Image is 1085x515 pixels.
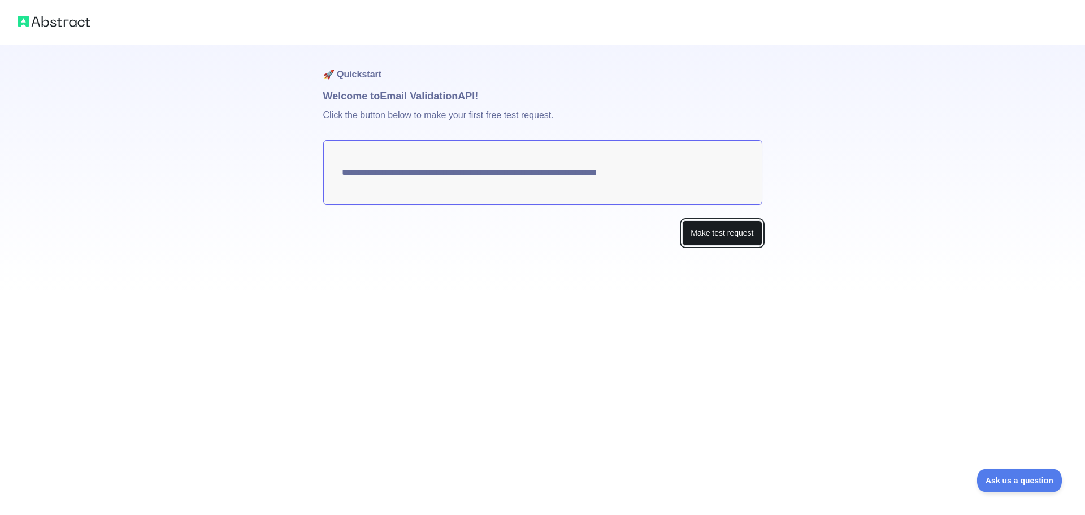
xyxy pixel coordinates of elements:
[682,220,762,246] button: Make test request
[323,88,762,104] h1: Welcome to Email Validation API!
[18,14,90,29] img: Abstract logo
[977,469,1062,492] iframe: Toggle Customer Support
[323,45,762,88] h1: 🚀 Quickstart
[323,104,762,140] p: Click the button below to make your first free test request.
